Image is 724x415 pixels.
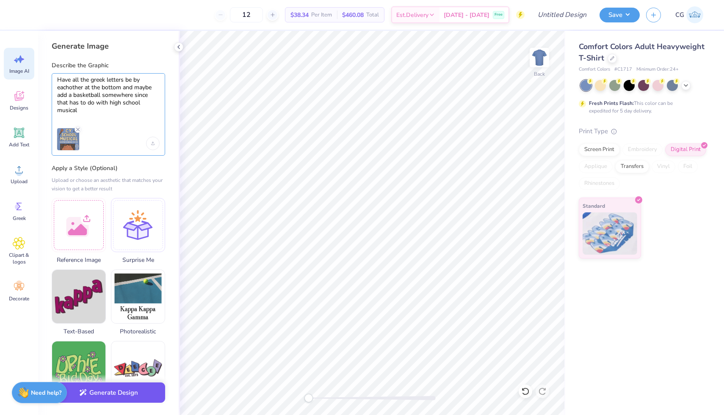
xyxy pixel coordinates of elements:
[9,295,29,302] span: Decorate
[579,66,610,73] span: Comfort Colors
[31,389,61,397] strong: Need help?
[622,143,663,156] div: Embroidery
[111,327,165,336] span: Photorealistic
[636,66,679,73] span: Minimum Order: 24 +
[600,8,640,22] button: Save
[366,11,379,19] span: Total
[579,126,707,136] div: Print Type
[57,128,79,150] img: Upload 1
[531,6,593,23] input: Untitled Design
[52,341,105,395] img: 60s & 70s
[311,11,332,19] span: Per Item
[13,215,26,222] span: Greek
[52,176,165,193] div: Upload or choose an aesthetic that matches your vision to get a better result
[9,68,29,74] span: Image AI
[5,252,33,265] span: Clipart & logos
[589,99,693,115] div: This color can be expedited for 5 day delivery.
[111,256,165,264] span: Surprise Me
[589,100,634,107] strong: Fresh Prints Flash:
[290,11,309,19] span: $38.34
[52,164,165,173] label: Apply a Style (Optional)
[396,11,428,19] span: Est. Delivery
[52,61,165,70] label: Describe the Graphic
[614,66,632,73] span: # C1717
[678,160,698,173] div: Foil
[304,394,313,402] div: Accessibility label
[583,212,637,255] img: Standard
[686,6,703,23] img: Carlee Gerke
[11,178,28,185] span: Upload
[52,270,105,323] img: Text-Based
[342,11,364,19] span: $460.08
[111,270,165,323] img: Photorealistic
[534,70,545,78] div: Back
[10,104,28,111] span: Designs
[579,41,705,63] span: Comfort Colors Adult Heavyweight T-Shirt
[652,160,675,173] div: Vinyl
[583,201,605,210] span: Standard
[444,11,489,19] span: [DATE] - [DATE]
[230,7,263,22] input: – –
[52,41,165,51] div: Generate Image
[495,12,503,18] span: Free
[665,143,706,156] div: Digital Print
[146,137,160,150] div: Upload image
[579,177,620,190] div: Rhinestones
[75,126,81,133] svg: Remove uploaded image
[111,341,165,395] img: 80s & 90s
[52,256,106,264] span: Reference Image
[52,382,165,403] button: Generate Design
[579,143,620,156] div: Screen Print
[579,160,613,173] div: Applique
[57,76,160,122] textarea: Have all the greek letters be by eachother at the bottom and maybe add a basketball somewhere sin...
[671,6,707,23] a: CG
[531,49,548,66] img: Back
[9,141,29,148] span: Add Text
[52,327,106,336] span: Text-Based
[615,160,649,173] div: Transfers
[675,10,684,20] span: CG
